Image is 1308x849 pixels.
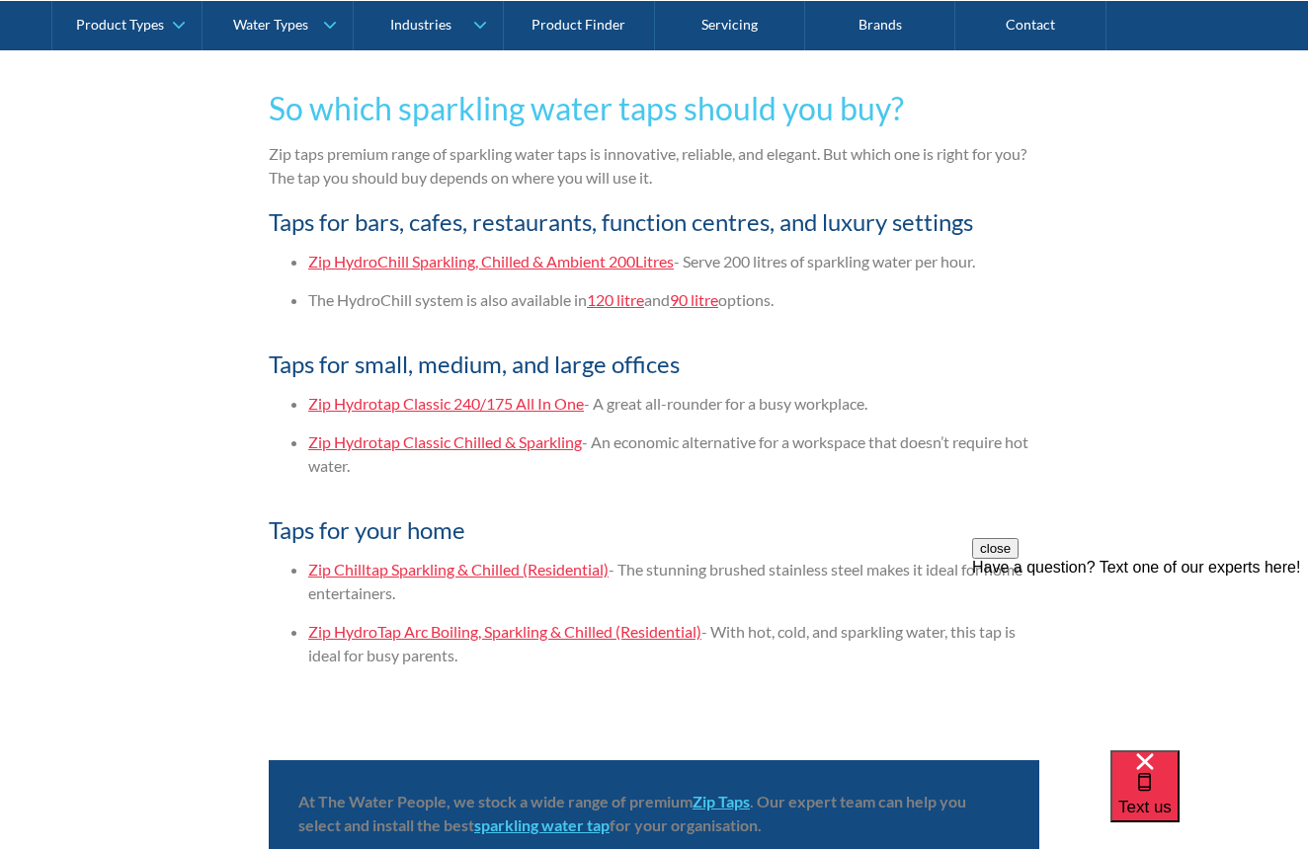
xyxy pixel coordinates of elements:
li: - A great all-rounder for a busy workplace. [308,392,1039,416]
li: - With hot, cold, and sparkling water, this tap is ideal for busy parents. [308,620,1039,667]
a: Zip Hydrotap Classic Chilled & Sparkling [308,432,582,451]
strong: for your organisation. [610,815,762,834]
a: Zip Taps [693,792,750,810]
li: - An economic alternative for a workspace that doesn’t require hot water. [308,430,1039,478]
a: 120 litre [587,290,644,309]
div: Product Types [76,16,164,33]
li: The HydroChill system is also available in and options. [308,288,1039,312]
a: Zip HydroChill Sparkling, Chilled & Ambient 200Litres [308,252,674,270]
p: Zip taps premium range of sparkling water taps is innovative, reliable, and elegant. But which on... [269,142,1039,190]
a: sparkling water tap [474,815,610,834]
strong: At The Water People, we stock a wide range of premium [298,792,693,810]
a: Zip Chilltap Sparkling & Chilled (Residential) [308,560,609,579]
a: Zip HydroTap Arc Boiling, Sparkling & Chilled (Residential) [308,622,701,641]
p: ‍ [269,702,1039,726]
h3: So which sparkling water taps should you buy? [269,85,1039,132]
a: Zip Hydrotap Classic 240/175 All In One [308,394,584,413]
strong: . Our expert team can help you select and install the best [298,792,966,834]
iframe: podium webchat widget bubble [1110,750,1308,849]
li: - The stunning brushed stainless steel makes it ideal for home entertainers. [308,558,1039,605]
h4: Taps for bars, cafes, restaurants, function centres, and luxury settings [269,204,1039,240]
li: - Serve 200 litres of sparkling water per hour. [308,250,1039,273]
iframe: podium webchat widget prompt [972,538,1308,775]
a: 90 litre [670,290,718,309]
h4: Taps for small, medium, and large offices [269,347,1039,382]
div: Industries [390,16,451,33]
h4: Taps for your home [269,512,1039,548]
div: Water Types [233,16,308,33]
